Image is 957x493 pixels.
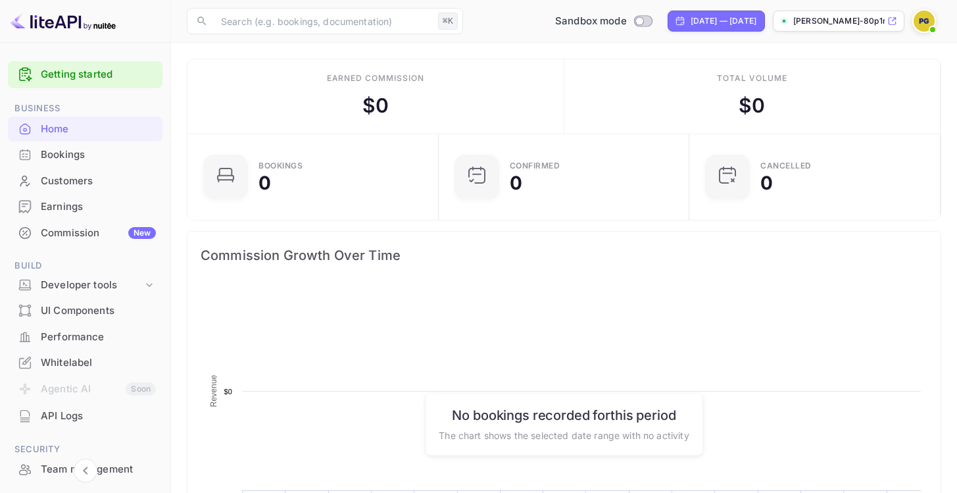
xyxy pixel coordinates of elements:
[201,245,927,266] span: Commission Growth Over Time
[41,409,156,424] div: API Logs
[327,72,424,84] div: Earned commission
[8,442,162,457] span: Security
[510,162,560,170] div: Confirmed
[8,221,162,246] div: CommissionNew
[8,169,162,193] a: Customers
[760,162,812,170] div: CANCELLED
[8,117,162,142] div: Home
[8,457,162,482] div: Team management
[41,303,156,319] div: UI Components
[438,13,458,30] div: ⌘K
[8,169,162,194] div: Customers
[8,101,162,116] span: Business
[8,259,162,273] span: Build
[439,407,689,423] h6: No bookings recorded for this period
[691,15,756,27] div: [DATE] — [DATE]
[717,72,787,84] div: Total volume
[8,403,162,429] div: API Logs
[41,462,156,477] div: Team management
[8,298,162,324] div: UI Components
[439,428,689,442] p: The chart shows the selected date range with no activity
[8,274,162,297] div: Developer tools
[8,403,162,428] a: API Logs
[8,61,162,88] div: Getting started
[41,174,156,189] div: Customers
[41,330,156,345] div: Performance
[8,324,162,350] div: Performance
[914,11,935,32] img: Phani Gorantla
[8,221,162,245] a: CommissionNew
[510,174,522,192] div: 0
[41,147,156,163] div: Bookings
[41,278,143,293] div: Developer tools
[213,8,433,34] input: Search (e.g. bookings, documentation)
[41,122,156,137] div: Home
[8,350,162,376] div: Whitelabel
[760,174,773,192] div: 0
[793,15,885,27] p: [PERSON_NAME]-80p1n.n...
[8,194,162,219] a: Earnings
[8,142,162,167] a: Bookings
[41,199,156,215] div: Earnings
[41,355,156,371] div: Whitelabel
[209,375,218,407] text: Revenue
[550,14,657,29] div: Switch to Production mode
[128,227,156,239] div: New
[362,91,389,120] div: $ 0
[739,91,765,120] div: $ 0
[224,388,232,396] text: $0
[8,117,162,141] a: Home
[8,142,162,168] div: Bookings
[11,11,116,32] img: LiteAPI logo
[74,459,97,482] button: Collapse navigation
[258,162,303,170] div: Bookings
[8,194,162,220] div: Earnings
[41,226,156,241] div: Commission
[258,174,271,192] div: 0
[8,350,162,375] a: Whitelabel
[41,67,156,82] a: Getting started
[8,324,162,349] a: Performance
[555,14,627,29] span: Sandbox mode
[8,457,162,481] a: Team management
[8,298,162,323] a: UI Components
